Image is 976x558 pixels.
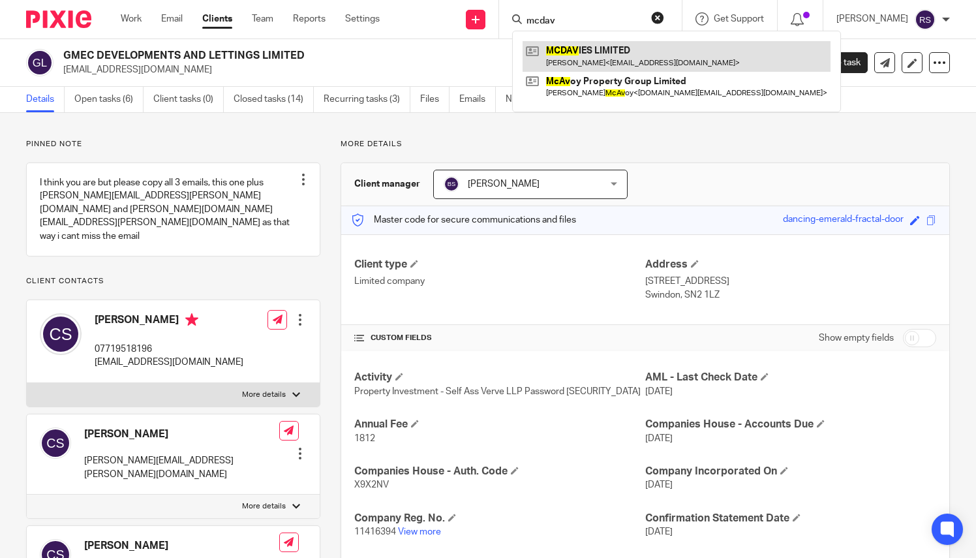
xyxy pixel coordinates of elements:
p: Limited company [354,275,645,288]
img: svg%3E [915,9,936,30]
span: [DATE] [645,387,673,396]
a: Closed tasks (14) [234,87,314,112]
h2: GMEC DEVELOPMENTS AND LETTINGS LIMITED [63,49,631,63]
span: [PERSON_NAME] [468,179,540,189]
h4: Companies House - Auth. Code [354,465,645,478]
p: Swindon, SN2 1LZ [645,288,936,302]
a: Reports [293,12,326,25]
h4: [PERSON_NAME] [84,539,279,553]
p: Pinned note [26,139,320,149]
img: Pixie [26,10,91,28]
a: Files [420,87,450,112]
p: [EMAIL_ADDRESS][DOMAIN_NAME] [95,356,243,369]
span: X9X2NV [354,480,389,489]
p: [EMAIL_ADDRESS][DOMAIN_NAME] [63,63,772,76]
p: 07719518196 [95,343,243,356]
p: More details [242,390,286,400]
img: svg%3E [40,427,71,459]
p: Client contacts [26,276,320,287]
h4: Client type [354,258,645,271]
span: Property Investment - Self Ass Verve LLP Password [SECURITY_DATA] [354,387,641,396]
a: Clients [202,12,232,25]
span: Get Support [714,14,764,23]
a: Emails [459,87,496,112]
a: Client tasks (0) [153,87,224,112]
p: [STREET_ADDRESS] [645,275,936,288]
h4: Activity [354,371,645,384]
p: More details [242,501,286,512]
a: Notes (3) [506,87,553,112]
p: More details [341,139,950,149]
input: Search [525,16,643,27]
h4: Address [645,258,936,271]
p: [PERSON_NAME][EMAIL_ADDRESS][PERSON_NAME][DOMAIN_NAME] [84,454,279,481]
h4: [PERSON_NAME] [84,427,279,441]
span: 1812 [354,434,375,443]
span: 11416394 [354,527,396,536]
h4: CUSTOM FIELDS [354,333,645,343]
button: Clear [651,11,664,24]
a: Details [26,87,65,112]
a: View more [398,527,441,536]
a: Team [252,12,273,25]
img: svg%3E [444,176,459,192]
h4: [PERSON_NAME] [95,313,243,330]
img: svg%3E [26,49,53,76]
h4: AML - Last Check Date [645,371,936,384]
a: Recurring tasks (3) [324,87,410,112]
h3: Client manager [354,178,420,191]
span: [DATE] [645,480,673,489]
a: Work [121,12,142,25]
div: dancing-emerald-fractal-door [783,213,904,228]
p: [PERSON_NAME] [836,12,908,25]
span: [DATE] [645,434,673,443]
img: svg%3E [40,313,82,355]
a: Open tasks (6) [74,87,144,112]
label: Show empty fields [819,332,894,345]
i: Primary [185,313,198,326]
a: Settings [345,12,380,25]
span: [DATE] [645,527,673,536]
h4: Company Reg. No. [354,512,645,525]
p: Master code for secure communications and files [351,213,576,226]
h4: Confirmation Statement Date [645,512,936,525]
h4: Company Incorporated On [645,465,936,478]
a: Email [161,12,183,25]
h4: Annual Fee [354,418,645,431]
h4: Companies House - Accounts Due [645,418,936,431]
